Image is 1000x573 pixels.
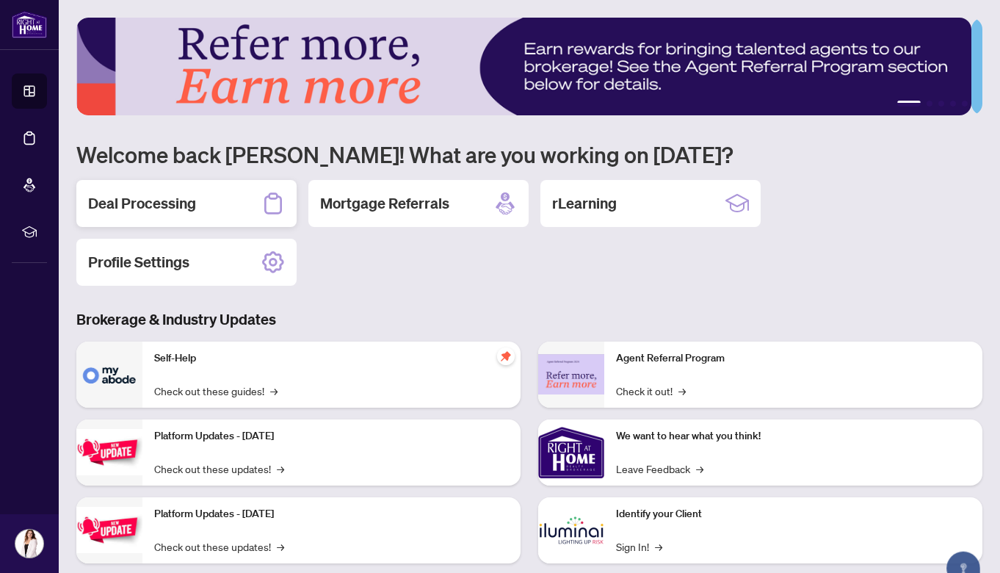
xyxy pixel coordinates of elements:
[497,347,515,365] span: pushpin
[154,461,284,477] a: Check out these updates!→
[655,538,662,555] span: →
[616,350,971,367] p: Agent Referral Program
[320,193,449,214] h2: Mortgage Referrals
[616,428,971,444] p: We want to hear what you think!
[538,497,604,563] img: Identify your Client
[154,506,509,522] p: Platform Updates - [DATE]
[154,383,278,399] a: Check out these guides!→
[76,140,982,168] h1: Welcome back [PERSON_NAME]! What are you working on [DATE]?
[941,522,985,566] button: Open asap
[76,342,142,408] img: Self-Help
[270,383,278,399] span: →
[938,101,944,107] button: 3
[927,101,932,107] button: 2
[76,507,142,553] img: Platform Updates - July 8, 2025
[154,428,509,444] p: Platform Updates - [DATE]
[897,101,921,107] button: 1
[12,11,47,38] img: logo
[538,354,604,394] img: Agent Referral Program
[616,538,662,555] a: Sign In!→
[76,309,982,330] h3: Brokerage & Industry Updates
[696,461,703,477] span: →
[616,461,703,477] a: Leave Feedback→
[154,350,509,367] p: Self-Help
[678,383,686,399] span: →
[552,193,617,214] h2: rLearning
[15,530,43,558] img: Profile Icon
[616,383,686,399] a: Check it out!→
[277,461,284,477] span: →
[88,193,196,214] h2: Deal Processing
[76,429,142,475] img: Platform Updates - July 21, 2025
[88,252,189,273] h2: Profile Settings
[154,538,284,555] a: Check out these updates!→
[950,101,956,107] button: 4
[277,538,284,555] span: →
[616,506,971,522] p: Identify your Client
[538,419,604,486] img: We want to hear what you think!
[76,18,971,115] img: Slide 0
[962,101,968,107] button: 5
